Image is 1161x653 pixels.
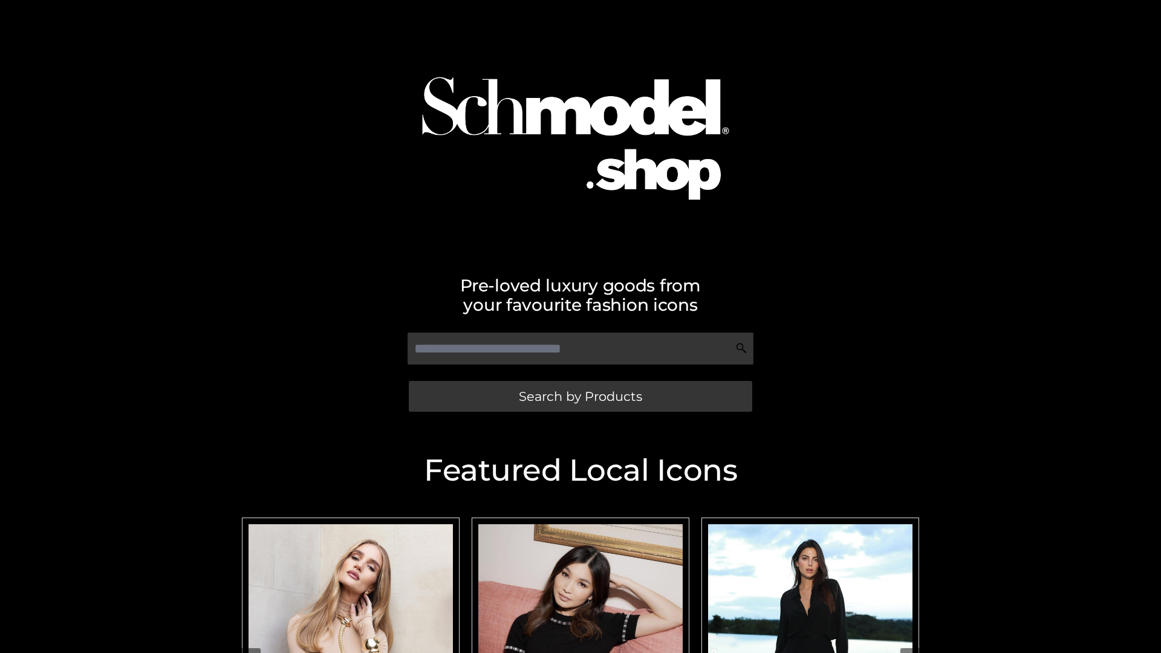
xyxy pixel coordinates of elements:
span: Search by Products [519,390,642,403]
h2: Featured Local Icons​ [236,455,925,486]
img: Search Icon [735,342,747,354]
a: Search by Products [409,381,752,412]
h2: Pre-loved luxury goods from your favourite fashion icons [236,276,925,314]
